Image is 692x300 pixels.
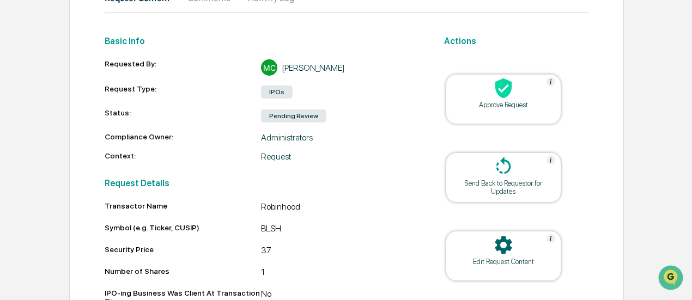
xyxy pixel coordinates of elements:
img: Help [547,156,555,164]
div: 1 [261,267,418,280]
h2: Request Details [105,178,418,188]
div: MC [261,59,277,76]
div: Request [261,151,418,162]
img: 1746055101610-c473b297-6a78-478c-a979-82029cc54cd1 [11,83,31,102]
div: Edit Request Content [454,258,553,266]
img: Help [547,77,555,86]
div: Pending Review [261,109,326,123]
div: We're available if you need us! [37,94,138,102]
div: Send Back to Requestor for Updates [454,179,553,195]
a: 🖐️Preclearance [7,132,75,152]
h2: Actions [444,36,589,46]
iframe: Open customer support [657,264,687,293]
div: Number of Shares [105,267,262,275]
p: How can we help? [11,22,198,40]
span: Attestations [90,137,135,148]
span: Data Lookup [22,157,69,168]
div: Approve Request [454,101,553,109]
div: Start new chat [37,83,179,94]
div: IPOs [261,85,293,99]
div: Status: [105,108,262,124]
div: [PERSON_NAME] [282,63,345,73]
button: Start new chat [185,86,198,99]
div: 37 [261,245,418,258]
h2: Basic Info [105,36,418,46]
input: Clear [28,49,180,60]
div: BLSH [261,223,418,236]
div: Requested By: [105,59,262,76]
div: Robinhood [261,201,418,215]
div: 🖐️ [11,138,20,146]
span: Pylon [108,184,132,192]
a: 🗄️Attestations [75,132,139,152]
div: Request Type: [105,84,262,100]
div: Context: [105,151,262,162]
div: 🗄️ [79,138,88,146]
div: Security Price [105,245,262,254]
div: Administrators [261,132,418,143]
span: Preclearance [22,137,70,148]
div: Symbol (e.g. Ticker, CUSIP) [105,223,262,232]
div: Transactor Name [105,201,262,210]
a: 🔎Data Lookup [7,153,73,173]
img: Help [547,234,555,243]
div: Compliance Owner: [105,132,262,143]
a: Powered byPylon [77,183,132,192]
div: 🔎 [11,158,20,167]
